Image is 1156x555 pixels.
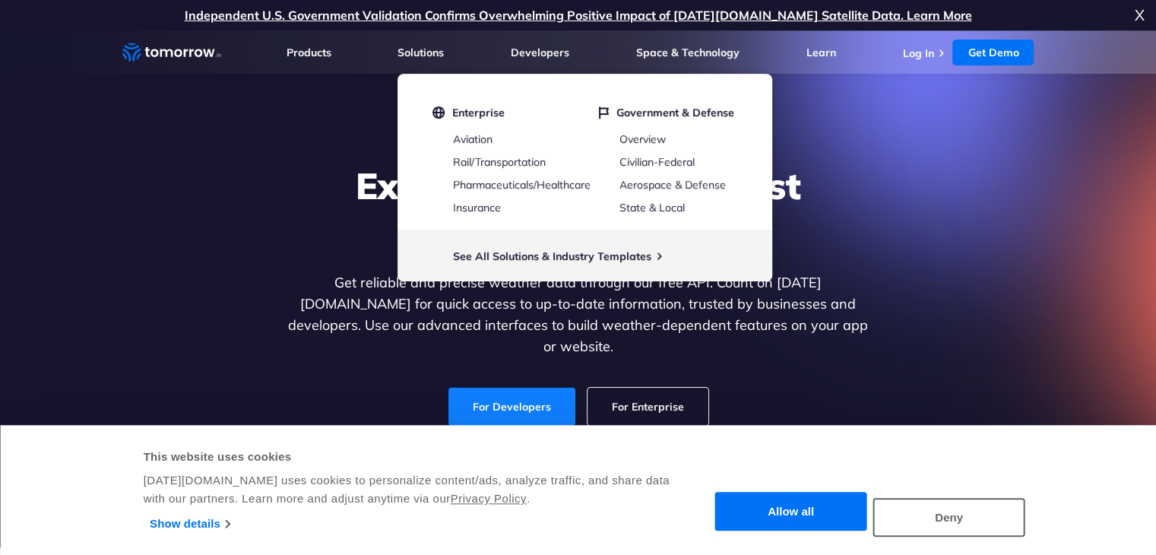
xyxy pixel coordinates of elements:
[619,132,666,146] a: Overview
[619,201,685,214] a: State & Local
[287,46,331,59] a: Products
[453,249,651,263] a: See All Solutions & Industry Templates
[451,492,527,505] a: Privacy Policy
[452,106,505,119] span: Enterprise
[285,163,872,254] h1: Explore the World’s Best Weather API
[144,471,672,508] div: [DATE][DOMAIN_NAME] uses cookies to personalize content/ads, analyze traffic, and share data with...
[952,40,1034,65] a: Get Demo
[144,448,672,466] div: This website uses cookies
[619,178,726,192] a: Aerospace & Defense
[432,106,445,119] img: globe.svg
[453,132,492,146] a: Aviation
[873,498,1025,537] button: Deny
[453,155,546,169] a: Rail/Transportation
[588,388,708,426] a: For Enterprise
[599,106,609,119] img: flag.svg
[122,41,221,64] a: Home link
[715,493,867,531] button: Allow all
[448,388,575,426] a: For Developers
[285,272,872,357] p: Get reliable and precise weather data through our free API. Count on [DATE][DOMAIN_NAME] for quic...
[453,201,501,214] a: Insurance
[619,155,695,169] a: Civilian-Federal
[453,178,591,192] a: Pharmaceuticals/Healthcare
[511,46,569,59] a: Developers
[902,46,933,60] a: Log In
[636,46,740,59] a: Space & Technology
[397,46,444,59] a: Solutions
[150,512,230,535] a: Show details
[616,106,734,119] span: Government & Defense
[185,8,972,23] a: Independent U.S. Government Validation Confirms Overwhelming Positive Impact of [DATE][DOMAIN_NAM...
[806,46,836,59] a: Learn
